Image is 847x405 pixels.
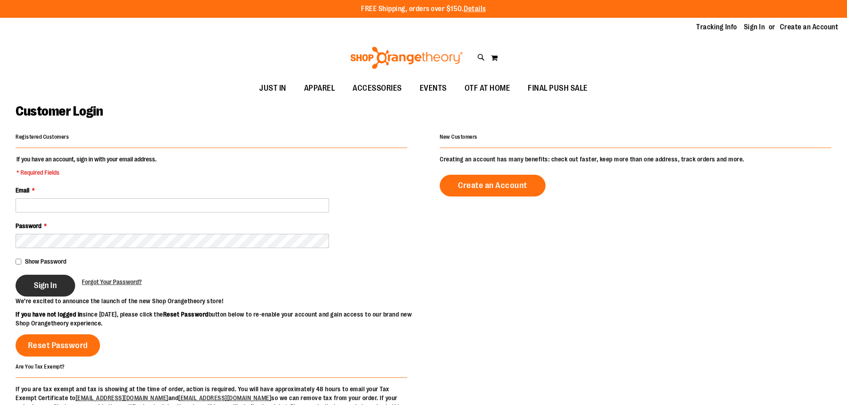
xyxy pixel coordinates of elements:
span: APPAREL [304,78,335,98]
a: Reset Password [16,334,100,357]
a: [EMAIL_ADDRESS][DOMAIN_NAME] [178,394,271,401]
strong: If you have not logged in [16,311,83,318]
a: ACCESSORIES [344,78,411,99]
span: * Required Fields [16,168,157,177]
span: FINAL PUSH SALE [528,78,588,98]
a: EVENTS [411,78,456,99]
a: Sign In [744,22,765,32]
strong: Are You Tax Exempt? [16,363,65,369]
span: EVENTS [420,78,447,98]
span: Forgot Your Password? [82,278,142,285]
span: Show Password [25,258,66,265]
p: Creating an account has many benefits: check out faster, keep more than one address, track orders... [440,155,831,164]
legend: If you have an account, sign in with your email address. [16,155,157,177]
span: Sign In [34,281,57,290]
img: Shop Orangetheory [349,47,464,69]
a: Details [464,5,486,13]
a: APPAREL [295,78,344,99]
span: OTF AT HOME [465,78,510,98]
span: Reset Password [28,341,88,350]
a: Tracking Info [696,22,737,32]
p: We’re excited to announce the launch of the new Shop Orangetheory store! [16,297,424,305]
a: JUST IN [250,78,295,99]
a: Create an Account [440,175,546,196]
span: JUST IN [259,78,286,98]
button: Sign In [16,275,75,297]
a: Create an Account [780,22,839,32]
a: FINAL PUSH SALE [519,78,597,99]
span: Customer Login [16,104,103,119]
p: since [DATE], please click the button below to re-enable your account and gain access to our bran... [16,310,424,328]
span: Password [16,222,41,229]
span: ACCESSORIES [353,78,402,98]
span: Email [16,187,29,194]
strong: Reset Password [163,311,209,318]
span: Create an Account [458,180,527,190]
strong: Registered Customers [16,134,69,140]
a: [EMAIL_ADDRESS][DOMAIN_NAME] [76,394,169,401]
a: OTF AT HOME [456,78,519,99]
p: FREE Shipping, orders over $150. [361,4,486,14]
a: Forgot Your Password? [82,277,142,286]
strong: New Customers [440,134,478,140]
